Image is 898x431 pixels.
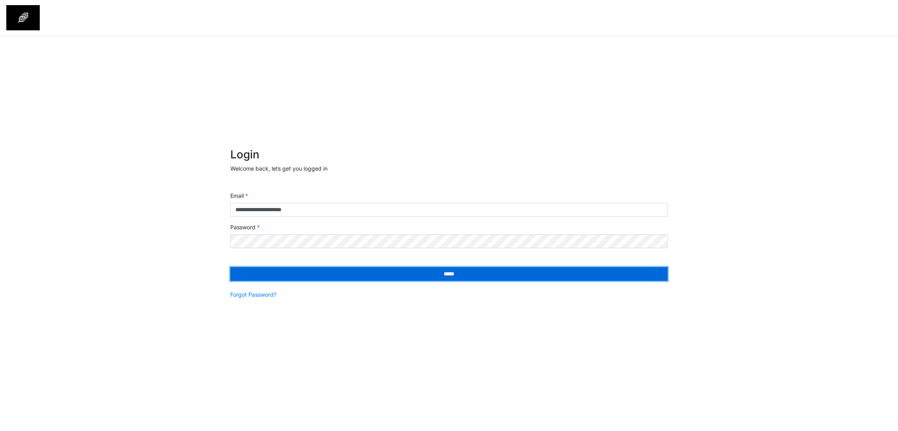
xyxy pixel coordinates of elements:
h2: Login [230,148,668,162]
a: Forgot Password? [230,290,276,299]
p: Welcome back, lets get you logged in [230,164,668,173]
label: Email [230,191,248,200]
img: spp logo [6,5,40,30]
label: Password [230,223,260,231]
